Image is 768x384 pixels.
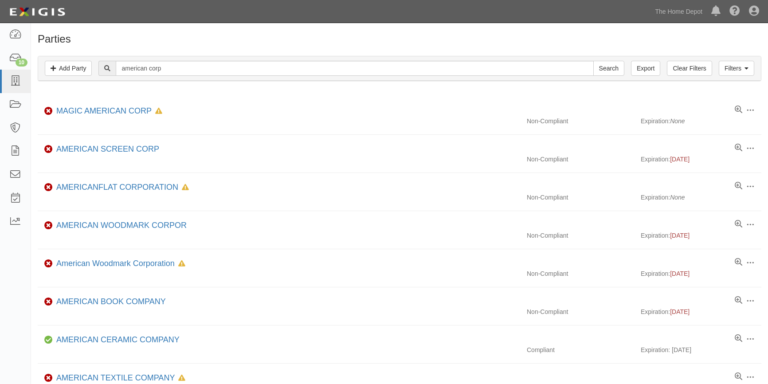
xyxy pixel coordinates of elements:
[631,61,660,76] a: Export
[520,307,641,316] div: Non-Compliant
[53,334,180,346] div: AMERICAN CERAMIC COMPANY
[520,155,641,164] div: Non-Compliant
[53,296,166,308] div: AMERICAN BOOK COMPANY
[53,220,187,231] div: AMERICAN WOODMARK CORPOR
[650,3,707,20] a: The Home Depot
[670,270,690,277] span: [DATE]
[56,106,152,115] a: MAGIC AMERICAN CORP
[155,108,162,114] i: In Default since 10/26/2023
[44,184,53,191] i: Non-Compliant
[44,261,53,267] i: Non-Compliant
[178,375,185,381] i: In Default since 03/11/2023
[44,108,53,114] i: Non-Compliant
[116,61,593,76] input: Search
[38,33,761,45] h1: Parties
[44,337,53,343] i: Compliant
[53,258,185,270] div: American Woodmark Corporation
[735,182,742,191] a: View results summary
[56,259,175,268] a: American Woodmark Corporation
[735,296,742,305] a: View results summary
[641,193,761,202] div: Expiration:
[593,61,624,76] input: Search
[520,117,641,125] div: Non-Compliant
[53,372,185,384] div: AMERICAN TEXTILE COMPANY
[735,106,742,114] a: View results summary
[56,183,178,192] a: AMERICANFLAT CORPORATION
[56,335,180,344] a: AMERICAN CERAMIC COMPANY
[44,375,53,381] i: Non-Compliant
[735,334,742,343] a: View results summary
[53,144,159,155] div: AMERICAN SCREEN CORP
[670,156,690,163] span: [DATE]
[44,299,53,305] i: Non-Compliant
[56,145,159,153] a: AMERICAN SCREEN CORP
[641,117,761,125] div: Expiration:
[667,61,712,76] a: Clear Filters
[735,372,742,381] a: View results summary
[670,308,690,315] span: [DATE]
[729,6,740,17] i: Help Center - Complianz
[641,307,761,316] div: Expiration:
[178,261,185,267] i: In Default since 03/22/2025
[56,221,187,230] a: AMERICAN WOODMARK CORPOR
[719,61,754,76] a: Filters
[520,231,641,240] div: Non-Compliant
[670,194,685,201] i: None
[45,61,92,76] a: Add Party
[735,144,742,153] a: View results summary
[641,231,761,240] div: Expiration:
[520,193,641,202] div: Non-Compliant
[56,297,166,306] a: AMERICAN BOOK COMPANY
[7,4,68,20] img: logo-5460c22ac91f19d4615b14bd174203de0afe785f0fc80cf4dbbc73dc1793850b.png
[182,184,189,191] i: In Default since 09/11/2023
[641,269,761,278] div: Expiration:
[670,118,685,125] i: None
[641,345,761,354] div: Expiration: [DATE]
[670,232,690,239] span: [DATE]
[53,182,189,193] div: AMERICANFLAT CORPORATION
[735,220,742,229] a: View results summary
[16,59,27,67] div: 10
[641,155,761,164] div: Expiration:
[735,258,742,267] a: View results summary
[44,223,53,229] i: Non-Compliant
[44,146,53,153] i: Non-Compliant
[53,106,162,117] div: MAGIC AMERICAN CORP
[520,345,641,354] div: Compliant
[56,373,175,382] a: AMERICAN TEXTILE COMPANY
[520,269,641,278] div: Non-Compliant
